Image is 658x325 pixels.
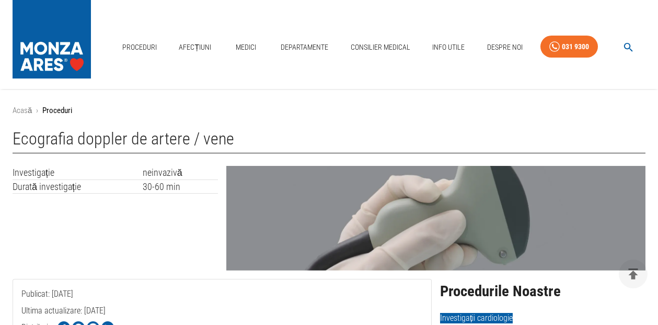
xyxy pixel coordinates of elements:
[619,260,648,288] button: delete
[13,106,32,115] a: Acasă
[562,40,589,53] div: 031 9300
[118,37,161,58] a: Proceduri
[440,283,645,300] h2: Procedurile Noastre
[42,105,72,117] p: Proceduri
[143,180,218,194] td: 30-60 min
[540,36,598,58] a: 031 9300
[13,105,645,117] nav: breadcrumb
[143,166,218,180] td: neinvazivă
[428,37,469,58] a: Info Utile
[175,37,215,58] a: Afecțiuni
[13,180,143,194] td: Durată investigație
[276,37,332,58] a: Departamente
[483,37,527,58] a: Despre Noi
[36,105,38,117] li: ›
[13,129,645,153] h1: Ecografia doppler de artere / vene
[226,166,645,271] img: Ecografie doppler de artere sau vene | MONZA ARES
[13,166,143,180] td: Investigație
[229,37,263,58] a: Medici
[347,37,414,58] a: Consilier Medical
[440,313,513,323] span: Investigații cardiologie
